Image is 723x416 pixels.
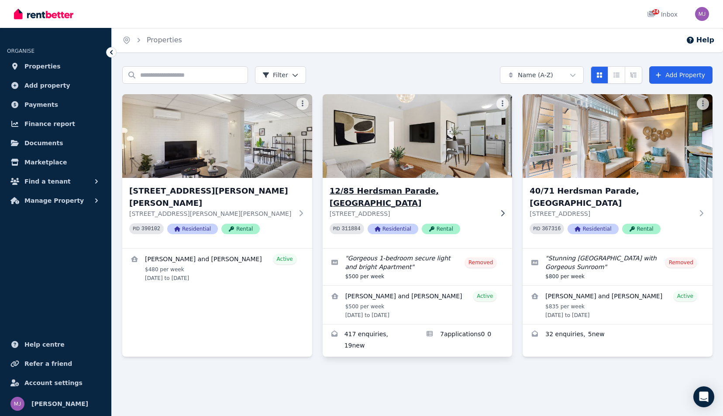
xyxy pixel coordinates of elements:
[330,185,493,209] h3: 12/85 Herdsman Parade, [GEOGRAPHIC_DATA]
[622,224,661,234] span: Rental
[608,66,625,84] button: Compact list view
[147,36,182,44] a: Properties
[652,9,659,14] span: 24
[31,399,88,409] span: [PERSON_NAME]
[10,397,24,411] img: Michelle Johnston
[122,94,312,248] a: 1/43 King George St, Victoria Park[STREET_ADDRESS][PERSON_NAME][PERSON_NAME][STREET_ADDRESS][PERS...
[591,66,642,84] div: View options
[7,355,104,372] a: Refer a friend
[523,286,713,324] a: View details for Hui Sun and Xianfeng Wu
[262,71,288,79] span: Filter
[24,80,70,91] span: Add property
[24,339,65,350] span: Help centre
[530,209,693,218] p: [STREET_ADDRESS]
[625,66,642,84] button: Expanded list view
[533,226,540,231] small: PID
[7,134,104,152] a: Documents
[323,324,417,357] a: Enquiries for 12/85 Herdsman Parade, Wembley
[24,99,58,110] span: Payments
[318,92,517,180] img: 12/85 Herdsman Parade, Wembley
[24,157,67,167] span: Marketplace
[330,209,493,218] p: [STREET_ADDRESS]
[693,386,714,407] div: Open Intercom Messenger
[24,138,63,148] span: Documents
[221,224,260,234] span: Rental
[523,94,713,178] img: 40/71 Herdsman Parade, Wembley
[7,153,104,171] a: Marketplace
[129,209,293,218] p: [STREET_ADDRESS][PERSON_NAME][PERSON_NAME]
[167,224,218,234] span: Residential
[323,94,513,248] a: 12/85 Herdsman Parade, Wembley12/85 Herdsman Parade, [GEOGRAPHIC_DATA][STREET_ADDRESS]PID 311884R...
[122,249,312,287] a: View details for Haider Hashmi and Namrah Tahir
[7,115,104,133] a: Finance report
[7,48,34,54] span: ORGANISE
[686,35,714,45] button: Help
[323,249,513,285] a: Edit listing: Gorgeous 1-bedroom secure light and bright Apartment
[333,226,340,231] small: PID
[122,94,312,178] img: 1/43 King George St, Victoria Park
[24,176,71,187] span: Find a tenant
[649,66,713,84] a: Add Property
[24,358,72,369] span: Refer a friend
[496,98,509,110] button: More options
[24,61,61,72] span: Properties
[24,378,83,388] span: Account settings
[7,96,104,113] a: Payments
[133,226,140,231] small: PID
[647,10,678,19] div: Inbox
[112,28,193,52] nav: Breadcrumb
[500,66,584,84] button: Name (A-Z)
[542,226,561,232] code: 367316
[7,336,104,353] a: Help centre
[255,66,306,84] button: Filter
[141,226,160,232] code: 390102
[568,224,618,234] span: Residential
[24,195,84,206] span: Manage Property
[417,324,512,357] a: Applications for 12/85 Herdsman Parade, Wembley
[422,224,460,234] span: Rental
[368,224,418,234] span: Residential
[129,185,293,209] h3: [STREET_ADDRESS][PERSON_NAME][PERSON_NAME]
[695,7,709,21] img: Michelle Johnston
[14,7,73,20] img: RentBetter
[523,94,713,248] a: 40/71 Herdsman Parade, Wembley40/71 Herdsman Parade, [GEOGRAPHIC_DATA][STREET_ADDRESS]PID 367316R...
[24,119,75,129] span: Finance report
[591,66,608,84] button: Card view
[342,226,361,232] code: 311884
[523,249,713,285] a: Edit listing: Stunning Lakeside Townhouse with Gorgeous Sunroom
[323,286,513,324] a: View details for Simon MCDonnell and Catalina Perez
[7,77,104,94] a: Add property
[523,324,713,345] a: Enquiries for 40/71 Herdsman Parade, Wembley
[296,98,309,110] button: More options
[7,173,104,190] button: Find a tenant
[530,185,693,209] h3: 40/71 Herdsman Parade, [GEOGRAPHIC_DATA]
[518,71,553,79] span: Name (A-Z)
[697,98,709,110] button: More options
[7,58,104,75] a: Properties
[7,374,104,392] a: Account settings
[7,192,104,209] button: Manage Property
